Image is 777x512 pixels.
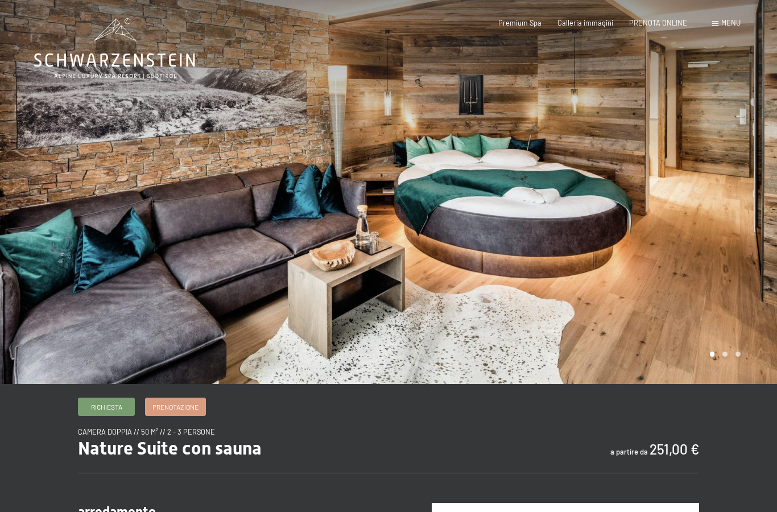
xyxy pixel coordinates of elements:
[146,398,205,415] a: Prenotazione
[78,437,262,459] span: Nature Suite con sauna
[610,447,648,456] span: a partire da
[78,398,134,415] a: Richiesta
[78,427,215,436] span: camera doppia // 50 m² // 2 - 3 persone
[557,18,613,27] a: Galleria immagini
[650,441,699,457] b: 251,00 €
[721,18,741,27] span: Menu
[91,402,122,412] span: Richiesta
[152,402,199,412] span: Prenotazione
[629,18,687,27] a: PRENOTA ONLINE
[498,18,542,27] a: Premium Spa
